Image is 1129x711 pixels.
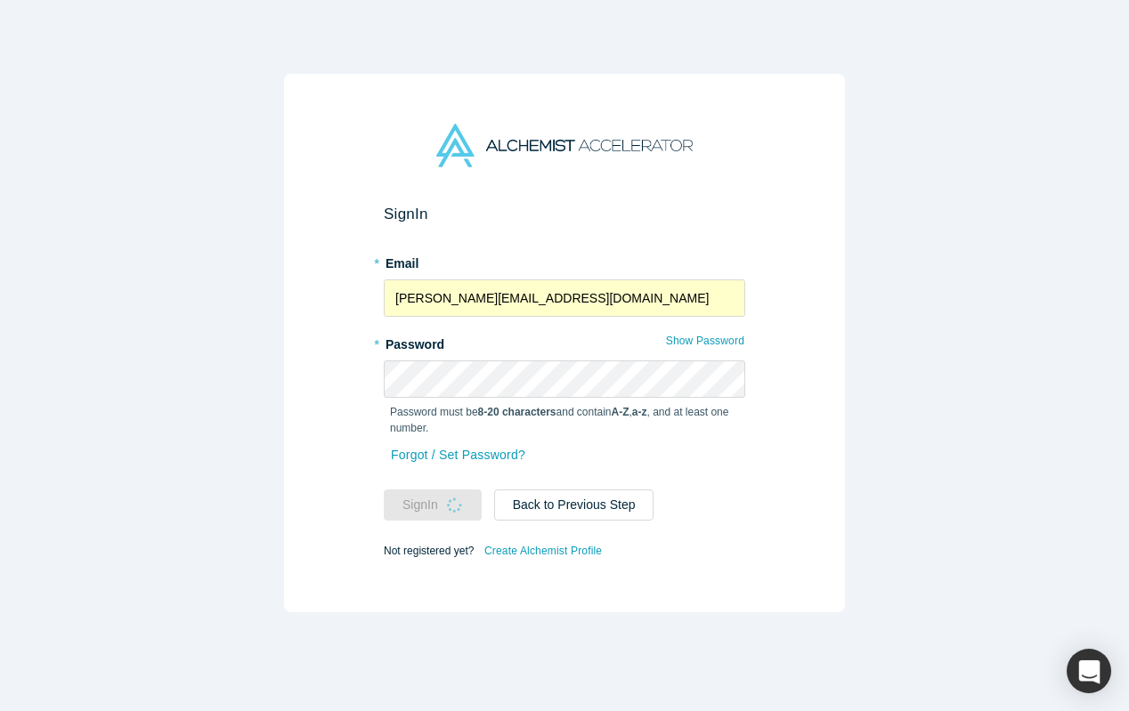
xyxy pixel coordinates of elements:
[483,539,603,562] a: Create Alchemist Profile
[384,489,482,521] button: SignIn
[390,440,526,471] a: Forgot / Set Password?
[384,205,745,223] h2: Sign In
[478,406,556,418] strong: 8-20 characters
[632,406,647,418] strong: a-z
[665,329,745,352] button: Show Password
[494,489,654,521] button: Back to Previous Step
[384,329,745,354] label: Password
[612,406,629,418] strong: A-Z
[384,248,745,273] label: Email
[436,124,693,167] img: Alchemist Accelerator Logo
[384,545,474,557] span: Not registered yet?
[390,404,739,436] p: Password must be and contain , , and at least one number.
